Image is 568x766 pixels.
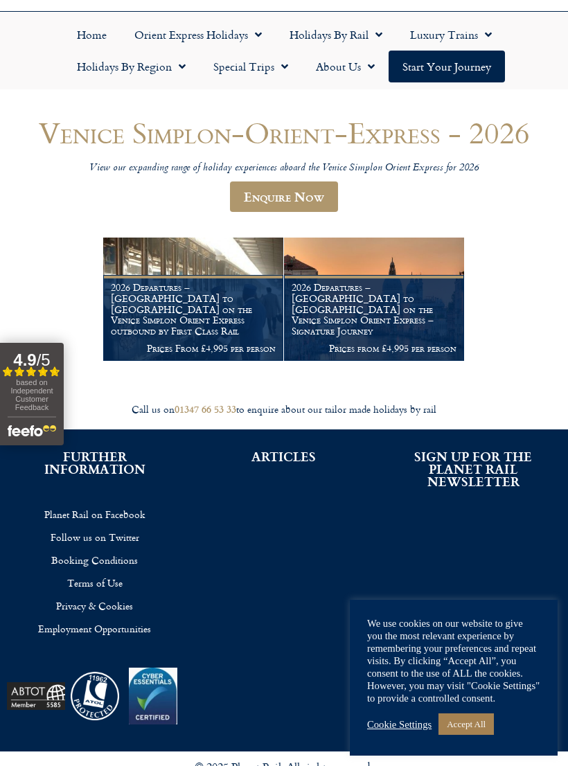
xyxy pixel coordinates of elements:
[12,116,556,149] h1: Venice Simplon-Orient-Express - 2026
[230,181,338,212] a: Enquire Now
[210,450,357,463] h2: ARTICLES
[292,282,456,337] h1: 2026 Departures – [GEOGRAPHIC_DATA] to [GEOGRAPHIC_DATA] on the Venice Simplon Orient Express – S...
[7,19,561,82] nav: Menu
[400,450,547,488] h2: SIGN UP FOR THE PLANET RAIL NEWSLETTER
[302,51,389,82] a: About Us
[103,238,284,362] a: 2026 Departures – [GEOGRAPHIC_DATA] to [GEOGRAPHIC_DATA] on the Venice Simplon Orient Express out...
[7,403,561,416] div: Call us on to enquire about our tailor made holidays by rail
[63,51,199,82] a: Holidays by Region
[175,402,236,416] a: 01347 66 53 33
[21,549,168,571] a: Booking Conditions
[396,19,506,51] a: Luxury Trains
[367,617,540,704] div: We use cookies on our website to give you the most relevant experience by remembering your prefer...
[63,19,121,51] a: Home
[21,503,168,526] a: Planet Rail on Facebook
[21,503,168,640] nav: Menu
[21,571,168,594] a: Terms of Use
[199,51,302,82] a: Special Trips
[121,19,276,51] a: Orient Express Holidays
[367,718,432,731] a: Cookie Settings
[438,713,494,735] a: Accept All
[284,238,465,362] a: 2026 Departures – [GEOGRAPHIC_DATA] to [GEOGRAPHIC_DATA] on the Venice Simplon Orient Express – S...
[292,343,456,354] p: Prices from £4,995 per person
[21,526,168,549] a: Follow us on Twitter
[111,343,276,354] p: Prices From £4,995 per person
[21,450,168,475] h2: FURTHER INFORMATION
[276,19,396,51] a: Holidays by Rail
[111,282,276,337] h1: 2026 Departures – [GEOGRAPHIC_DATA] to [GEOGRAPHIC_DATA] on the Venice Simplon Orient Express out...
[12,162,556,175] p: View our expanding range of holiday experiences aboard the Venice Simplon Orient Express for 2026
[21,594,168,617] a: Privacy & Cookies
[284,238,464,361] img: Orient Express Special Venice compressed
[389,51,505,82] a: Start your Journey
[21,617,168,640] a: Employment Opportunities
